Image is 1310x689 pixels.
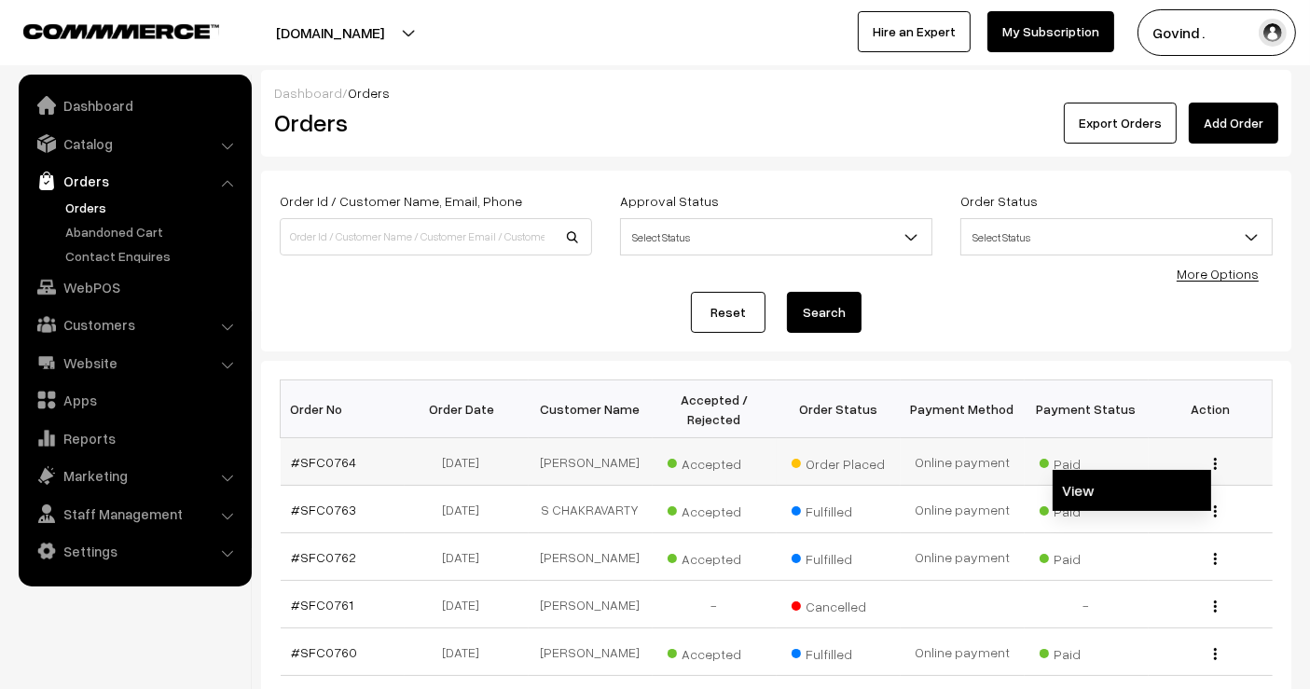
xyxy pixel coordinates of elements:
a: COMMMERCE [23,19,186,41]
span: Fulfilled [792,497,885,521]
a: Add Order [1189,103,1278,144]
button: Export Orders [1064,103,1177,144]
a: Marketing [23,459,245,492]
img: COMMMERCE [23,24,219,38]
th: Payment Status [1025,380,1149,438]
span: Accepted [668,640,761,664]
span: Select Status [621,221,931,254]
th: Customer Name [529,380,653,438]
a: Orders [23,164,245,198]
span: Paid [1040,449,1133,474]
img: Menu [1214,458,1217,470]
td: [PERSON_NAME] [529,533,653,581]
label: Order Id / Customer Name, Email, Phone [280,191,522,211]
span: Select Status [960,218,1273,255]
a: #SFC0761 [292,597,354,613]
input: Order Id / Customer Name / Customer Email / Customer Phone [280,218,592,255]
td: [PERSON_NAME] [529,581,653,628]
a: Hire an Expert [858,11,971,52]
span: Order Placed [792,449,885,474]
td: [DATE] [405,438,529,486]
a: More Options [1177,266,1259,282]
td: [DATE] [405,581,529,628]
td: Online payment [901,438,1025,486]
td: [DATE] [405,486,529,533]
td: - [653,581,777,628]
td: S CHAKRAVARTY [529,486,653,533]
a: #SFC0763 [292,502,357,517]
span: Paid [1040,544,1133,569]
img: Menu [1214,600,1217,613]
th: Order No [281,380,405,438]
h2: Orders [274,108,590,137]
span: Paid [1040,640,1133,664]
a: View [1053,470,1211,511]
a: Orders [61,198,245,217]
a: WebPOS [23,270,245,304]
a: Settings [23,534,245,568]
img: Menu [1214,648,1217,660]
th: Accepted / Rejected [653,380,777,438]
span: Select Status [961,221,1272,254]
a: #SFC0764 [292,454,357,470]
a: Staff Management [23,497,245,531]
button: [DOMAIN_NAME] [211,9,449,56]
td: [PERSON_NAME] [529,438,653,486]
th: Action [1149,380,1273,438]
span: Accepted [668,497,761,521]
th: Order Date [405,380,529,438]
span: Fulfilled [792,640,885,664]
a: My Subscription [987,11,1114,52]
button: Search [787,292,862,333]
th: Payment Method [901,380,1025,438]
a: Dashboard [274,85,342,101]
td: [DATE] [405,628,529,676]
a: Customers [23,308,245,341]
a: Apps [23,383,245,417]
td: Online payment [901,486,1025,533]
img: Menu [1214,553,1217,565]
label: Approval Status [620,191,719,211]
a: Reset [691,292,765,333]
span: Cancelled [792,592,885,616]
span: Select Status [620,218,932,255]
th: Order Status [777,380,901,438]
a: Contact Enquires [61,246,245,266]
span: Accepted [668,449,761,474]
span: Accepted [668,544,761,569]
td: [DATE] [405,533,529,581]
td: Online payment [901,533,1025,581]
div: / [274,83,1278,103]
a: Website [23,346,245,379]
a: Catalog [23,127,245,160]
img: Menu [1214,505,1217,517]
a: #SFC0760 [292,644,358,660]
label: Order Status [960,191,1038,211]
span: Fulfilled [792,544,885,569]
td: [PERSON_NAME] [529,628,653,676]
a: Abandoned Cart [61,222,245,241]
span: Paid [1040,497,1133,521]
button: Govind . [1138,9,1296,56]
span: Orders [348,85,390,101]
td: Online payment [901,628,1025,676]
a: Reports [23,421,245,455]
a: #SFC0762 [292,549,357,565]
a: Dashboard [23,89,245,122]
td: - [1025,581,1149,628]
img: user [1259,19,1287,47]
